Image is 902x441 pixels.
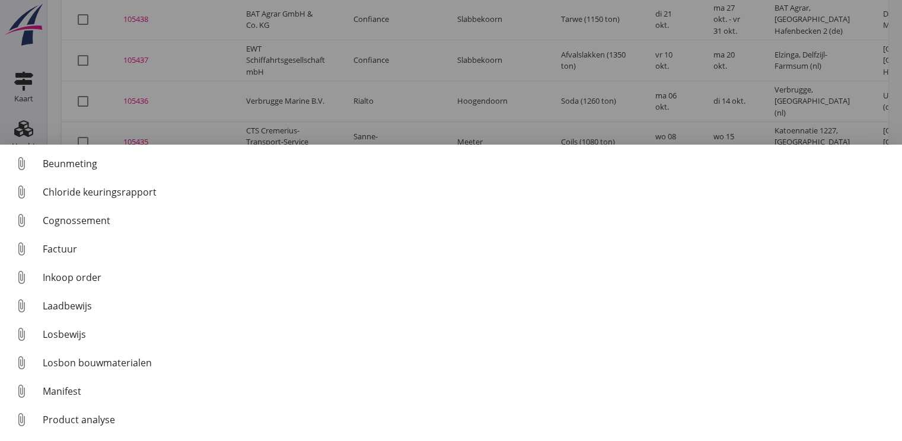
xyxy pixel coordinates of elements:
div: Beunmeting [43,156,893,171]
i: attach_file [12,268,31,287]
div: Factuur [43,242,893,256]
div: Laadbewijs [43,299,893,313]
i: attach_file [12,353,31,372]
div: Cognossement [43,213,893,228]
i: attach_file [12,325,31,344]
i: attach_file [12,382,31,401]
div: Chloride keuringsrapport [43,185,893,199]
div: Losbewijs [43,327,893,341]
i: attach_file [12,211,31,230]
div: Product analyse [43,413,893,427]
i: attach_file [12,183,31,202]
div: Losbon bouwmaterialen [43,356,893,370]
div: Inkoop order [43,270,893,285]
i: attach_file [12,296,31,315]
i: attach_file [12,239,31,258]
i: attach_file [12,154,31,173]
div: Manifest [43,384,893,398]
i: attach_file [12,410,31,429]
